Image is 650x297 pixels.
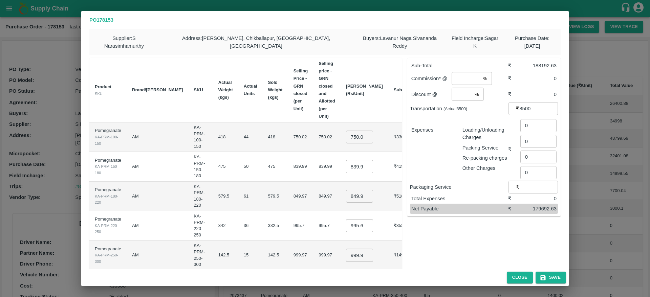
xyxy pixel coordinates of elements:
b: Selling price - GRN closed and Allotted (per Unit) [319,61,335,119]
p: Net Payable [411,205,508,212]
div: Field Incharge : Sagar K [446,29,504,55]
b: Brand/[PERSON_NAME] [132,87,183,92]
b: [PERSON_NAME] (Rs/Unit) [346,84,383,96]
td: 849.97 [313,182,340,211]
td: ₹41999.5 [388,152,420,181]
p: Expenses [411,126,457,134]
div: KA-PRM-100-150 [95,134,121,146]
p: Total Expenses [411,195,508,202]
div: 0 [520,91,557,98]
div: ₹ [508,145,520,153]
td: 995.7 [313,211,340,241]
td: Pomegranate [89,122,127,152]
p: % [483,75,487,82]
p: Re-packing charges [462,154,508,162]
b: Selling Price - GRN closed (per Unit) [294,68,308,111]
p: Other Charges [462,164,508,172]
td: 50 [238,152,263,181]
div: KA-PRM-150-180 [95,163,121,176]
input: 0 [346,190,373,203]
div: ₹ [508,91,520,98]
input: 0 [346,160,373,173]
td: AM [127,182,188,211]
b: Actual Weight (kgs) [218,80,233,100]
td: 475 [213,152,238,181]
td: 15 [238,241,263,270]
small: (Actual 8500 ) [443,107,467,111]
td: 61 [238,182,263,211]
p: Commission* @ [411,75,452,82]
div: SKU [95,91,121,97]
input: 0 [346,249,373,261]
td: ₹33001.1 [388,122,420,152]
td: 579.5 [263,182,288,211]
p: ₹ [516,183,519,191]
p: % [475,91,479,98]
button: Save [536,272,566,283]
p: ₹ [516,105,519,112]
td: 142.5 [213,241,238,270]
div: ₹ [508,205,520,212]
b: Product [95,84,111,89]
div: 179692.63 [520,205,557,212]
td: ₹14999.55 [388,241,420,270]
div: 0 [520,195,557,202]
td: AM [127,122,188,152]
p: Discount @ [411,91,452,98]
td: 475 [263,152,288,181]
td: KA-PRM-220-250 [188,211,213,241]
td: 849.97 [288,182,313,211]
td: KA-PRM-100-150 [188,122,213,152]
td: 839.99 [313,152,340,181]
td: 142.5 [263,241,288,270]
b: Sub Total [394,87,413,92]
p: Packaging Service [410,183,509,191]
td: 750.02 [288,122,313,152]
td: 36 [238,211,263,241]
div: Supplier : S Narasimhamurthy [89,29,159,55]
td: AM [127,152,188,181]
td: 342 [213,211,238,241]
div: KA-PRM-220-250 [95,223,121,235]
td: 839.99 [288,152,313,181]
td: KA-PRM-150-180 [188,152,213,181]
b: SKU [194,87,203,92]
td: 999.97 [288,241,313,270]
div: KA-PRM-250-300 [95,252,121,265]
button: Close [507,272,533,283]
td: 44 [238,122,263,152]
p: Packing Service [462,144,508,152]
td: 995.7 [288,211,313,241]
b: Sold Weight (kgs) [268,80,283,100]
p: Transportation [410,105,509,112]
td: Pomegranate [89,211,127,241]
td: AM [127,241,188,270]
div: ₹ [508,195,520,202]
div: KA-PRM-180-220 [95,193,121,206]
div: Buyers : Lavanur Naga Sivananda Reddy [353,29,446,55]
div: 188192.63 [520,62,557,69]
td: Pomegranate [89,182,127,211]
td: 579.5 [213,182,238,211]
p: Sub-Total [411,62,508,69]
td: Pomegranate [89,152,127,181]
td: KA-PRM-250-300 [188,241,213,270]
td: ₹35845.02 [388,211,420,241]
input: 0 [346,131,373,143]
td: 999.97 [313,241,340,270]
div: 0 [520,75,557,82]
td: ₹51847.87 [388,182,420,211]
td: Pomegranate [89,241,127,270]
td: 332.5 [263,211,288,241]
input: 0 [346,219,373,232]
div: Address : [PERSON_NAME], Chikballapur, [GEOGRAPHIC_DATA], [GEOGRAPHIC_DATA] [159,29,353,55]
div: ₹ [508,75,520,82]
td: 418 [213,122,238,152]
td: AM [127,211,188,241]
div: Purchase Date : [DATE] [504,29,561,55]
b: PO 178153 [89,17,113,23]
div: ₹ [508,62,520,69]
td: KA-PRM-180-220 [188,182,213,211]
td: 418 [263,122,288,152]
td: 750.02 [313,122,340,152]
